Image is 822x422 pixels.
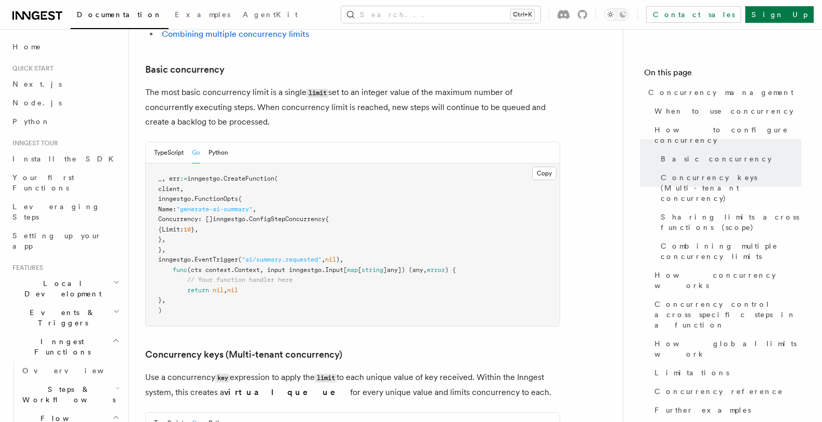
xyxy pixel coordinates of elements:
[511,9,534,20] kbd: Ctrl+K
[532,167,556,180] button: Copy
[650,363,801,382] a: Limitations
[158,195,242,202] span: inngestgo.FunctionOpts{
[8,274,122,303] button: Local Development
[180,175,187,182] span: :=
[215,374,230,383] code: key
[77,10,162,19] span: Documentation
[253,206,256,213] span: ,
[18,384,116,405] span: Steps & Workflows
[158,175,180,182] span: _, err
[383,266,427,274] span: ]any]) (any,
[173,266,187,274] span: func
[187,175,224,182] span: inngestgo.
[661,172,801,203] span: Concurrency keys (Multi-tenant concurrency)
[427,266,445,274] span: error
[336,256,343,263] span: ),
[158,236,165,243] span: },
[341,6,540,23] button: Search...Ctrl+K
[650,382,801,401] a: Concurrency reference
[8,139,58,147] span: Inngest tour
[315,374,337,383] code: limit
[325,256,336,263] span: nil
[12,232,102,250] span: Setting up your app
[8,303,122,332] button: Events & Triggers
[644,66,801,83] h4: On this page
[187,266,347,274] span: (ctx context.Context, input inngestgo.Input[
[158,206,176,213] span: Name:
[238,256,242,263] span: (
[8,278,113,299] span: Local Development
[187,287,209,294] span: return
[18,380,122,409] button: Steps & Workflows
[661,154,772,164] span: Basic concurrency
[8,64,53,73] span: Quick start
[322,256,325,263] span: ,
[162,29,309,39] a: Combining multiple concurrency limits
[158,226,184,233] span: {Limit:
[227,287,238,294] span: nil
[8,37,122,56] a: Home
[657,237,801,266] a: Combining multiple concurrency limits
[8,332,122,361] button: Inngest Functions
[71,3,169,29] a: Documentation
[18,361,122,380] a: Overview
[8,149,122,168] a: Install the SDK
[145,62,225,77] a: Basic concurrency
[8,93,122,112] a: Node.js
[184,226,191,233] span: 10
[274,175,278,182] span: (
[654,106,793,116] span: When to use concurrency
[654,367,729,378] span: Limitations
[661,241,801,262] span: Combining multiple concurrency limits
[243,10,298,19] span: AgentKit
[22,366,129,375] span: Overview
[191,226,198,233] span: },
[154,142,184,164] button: TypeScript
[158,185,184,193] span: client,
[650,120,801,149] a: How to configure concurrency
[8,112,122,131] a: Python
[8,75,122,93] a: Next.js
[648,87,793,98] span: Concurrency management
[169,3,236,28] a: Examples
[12,42,41,52] span: Home
[445,266,456,274] span: ) {
[745,6,814,23] a: Sign Up
[657,168,801,208] a: Concurrency keys (Multi-tenant concurrency)
[242,256,322,263] span: "ai/summary.requested"
[213,287,224,294] span: nil
[358,266,361,274] span: [
[12,117,50,126] span: Python
[361,266,383,274] span: string
[208,142,228,164] button: Python
[224,387,350,397] strong: virtual queue
[8,197,122,226] a: Leveraging Steps
[176,206,253,213] span: "generate-ai-summary"
[8,226,122,255] a: Setting up your app
[661,212,801,233] span: Sharing limits across functions (scope)
[654,125,801,145] span: How to configure concurrency
[145,85,560,129] p: The most basic concurrency limit is a single set to an integer value of the maximum number of con...
[12,155,120,163] span: Install the SDK
[12,99,62,107] span: Node.js
[175,10,230,19] span: Examples
[236,3,304,28] a: AgentKit
[654,386,783,397] span: Concurrency reference
[347,266,358,274] span: map
[8,307,113,328] span: Events & Triggers
[158,296,165,304] span: },
[650,102,801,120] a: When to use concurrency
[224,287,227,294] span: ,
[654,338,801,359] span: How global limits work
[224,175,274,182] span: CreateFunction
[8,168,122,197] a: Your first Functions
[145,347,342,362] a: Concurrency keys (Multi-tenant concurrency)
[145,370,560,400] p: Use a concurrency expression to apply the to each unique value of key received. Within the Innges...
[650,266,801,295] a: How concurrency works
[8,336,112,357] span: Inngest Functions
[158,307,162,314] span: )
[650,401,801,419] a: Further examples
[192,142,200,164] button: Go
[306,89,328,98] code: limit
[8,264,43,272] span: Features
